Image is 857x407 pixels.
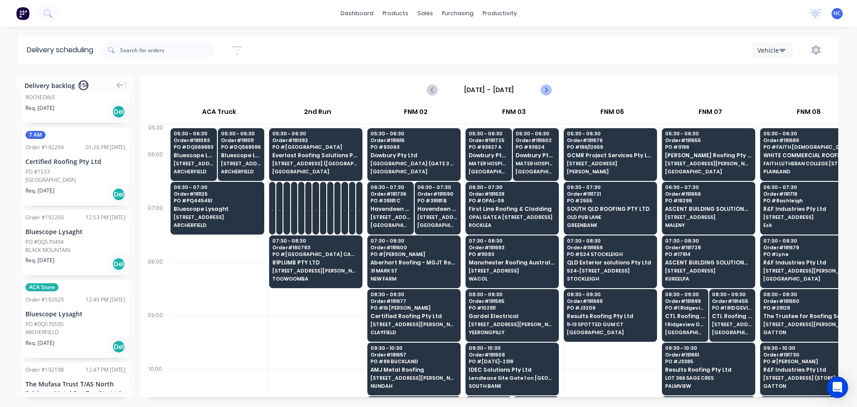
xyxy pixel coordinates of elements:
[469,345,555,351] span: 09:30 - 10:30
[25,143,64,151] div: Order # 192204
[469,144,508,150] span: PO # 93627 A
[25,283,58,291] span: ACA Store
[516,169,555,174] span: [GEOGRAPHIC_DATA]
[25,168,50,176] div: PO #1533
[378,7,413,20] div: products
[665,131,752,136] span: 05:30 - 06:30
[567,245,653,250] span: Order # 191659
[665,322,705,327] span: 1 Ridgeview Dve
[272,268,359,273] span: [STREET_ADDRESS][PERSON_NAME]
[763,161,850,166] span: FAITH LUTHERAN COLLEGE [STREET_ADDRESS]
[833,9,841,17] span: HC
[174,191,261,197] span: Order # 191125
[272,198,273,203] span: PO # 20339
[370,161,457,166] span: [GEOGRAPHIC_DATA] (GATE 3 UHF 12) [GEOGRAPHIC_DATA]
[367,104,465,124] div: FNM 02
[25,131,46,139] span: 7 AM
[567,268,653,273] span: 524-[STREET_ADDRESS]
[272,222,273,228] span: [PERSON_NAME]
[469,252,555,257] span: PO # 11083
[370,292,457,297] span: 08:30 - 09:30
[301,206,302,212] span: Apollo Home Improvement (QLD) Pty Ltd
[469,298,555,304] span: Order # 191585
[665,305,705,310] span: PO # 1 Ridgeview
[567,161,653,166] span: [STREET_ADDRESS]
[567,152,653,158] span: GCMR Project Services Pty Ltd
[763,238,850,243] span: 07:30 - 08:30
[370,191,410,197] span: Order # 191736
[712,305,752,310] span: PO # 1 RIDGEVIEW
[221,161,261,166] span: [STREET_ADDRESS][PERSON_NAME] (STORE)
[469,245,555,250] span: Order # 191693
[567,222,653,228] span: GREENBANK
[86,214,125,222] div: 12:53 PM [DATE]
[140,256,171,310] div: 08:00
[25,93,125,101] div: ROCHEDALE
[370,260,457,265] span: Aberhart Roofing - MGJT Roofing Pty Ltd
[661,104,759,124] div: FNM 07
[567,144,653,150] span: PO # 186/12659
[272,260,359,265] span: 81PLUMB PTY LTD
[301,214,302,220] span: 29 CORYMBIA PL (STORE)
[465,104,563,124] div: FNM 03
[174,152,214,158] span: Bluescope Lysaght
[567,322,653,327] span: 11-13 SPOTTED GUM CT
[272,161,359,166] span: [STREET_ADDRESS] ([GEOGRAPHIC_DATA])
[567,292,653,297] span: 08:30 - 09:30
[25,246,125,254] div: BLACK MOUNTAIN
[665,222,752,228] span: MALENY
[170,104,268,124] div: ACA Truck
[469,222,555,228] span: ROCKLEA
[221,144,261,150] span: PO # DQ569596
[370,322,457,327] span: [STREET_ADDRESS][PERSON_NAME]
[370,313,457,319] span: Certified Roofing Pty Ltd
[25,320,64,328] div: PO #DQ570505
[370,252,457,257] span: PO # [PERSON_NAME]
[827,377,848,398] div: Open Intercom Messenger
[174,144,214,150] span: PO # DQ569883
[417,222,457,228] span: [GEOGRAPHIC_DATA]
[665,144,752,150] span: PO # 0196
[567,185,653,190] span: 06:30 - 07:30
[79,80,88,90] span: 158
[174,169,214,174] span: ARCHERFIELD
[469,313,555,319] span: Gardel Electrical
[763,298,850,304] span: Order # 191650
[712,292,752,297] span: 08:30 - 09:30
[370,198,410,203] span: PO # 39181 C
[301,198,302,203] span: PO # 20499
[712,298,752,304] span: Order # 191455
[370,268,457,273] span: 31 MARK ST
[25,227,125,236] div: Bluescope Lysaght
[140,149,171,203] div: 06:00
[370,330,457,335] span: CLAYFIELD
[763,169,850,174] span: PLAINLAND
[469,214,555,220] span: OPAL GATE A [STREET_ADDRESS]
[174,214,261,220] span: [STREET_ADDRESS]
[417,185,457,190] span: 06:30 - 07:30
[763,152,850,158] span: WHITE COMMERCIAL ROOFING PTY LTD
[272,144,359,150] span: PO # [GEOGRAPHIC_DATA]
[370,276,457,281] span: NEW FARM
[478,7,521,20] div: productivity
